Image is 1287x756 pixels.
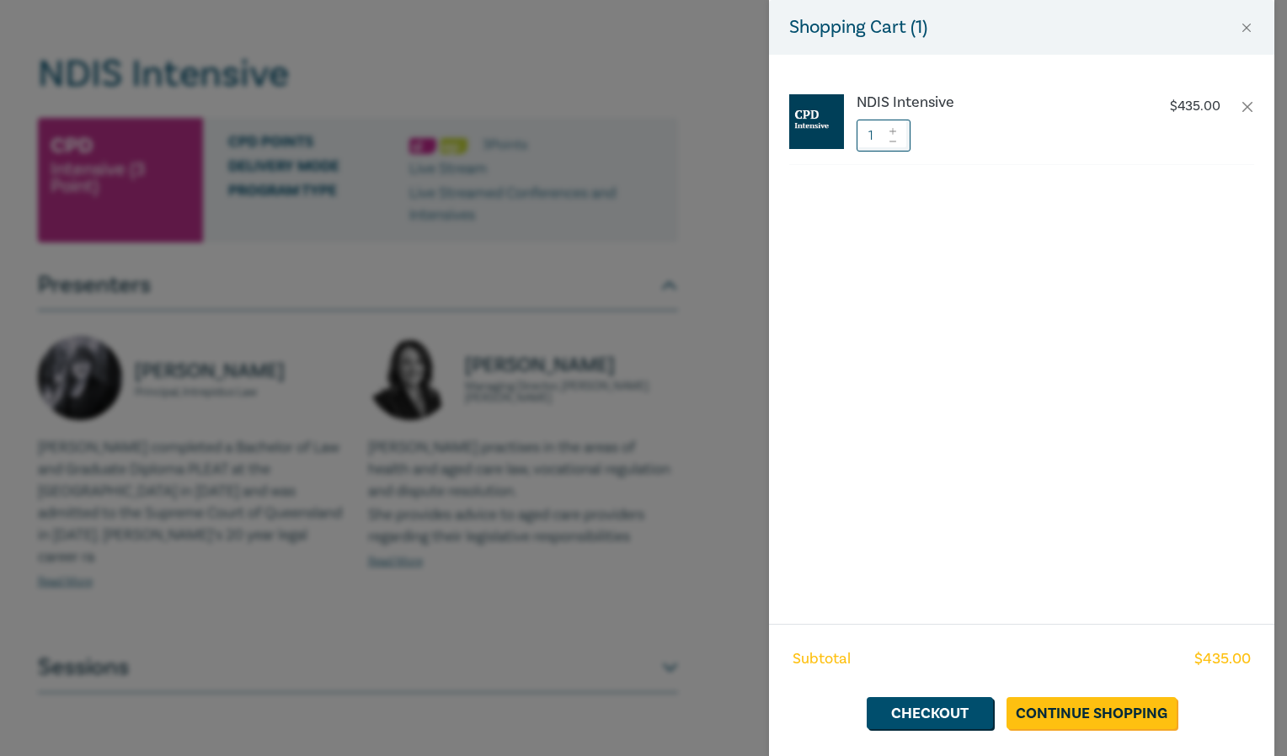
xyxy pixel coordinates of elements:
span: Subtotal [793,648,851,670]
span: $ 435.00 [1194,648,1251,670]
img: CPD%20Intensive.jpg [789,94,844,149]
a: Continue Shopping [1007,697,1177,729]
a: NDIS Intensive [857,94,1136,111]
p: $ 435.00 [1170,98,1220,114]
h5: Shopping Cart ( 1 ) [789,13,927,41]
button: Close [1239,20,1254,35]
input: 1 [857,120,911,152]
a: Checkout [867,697,993,729]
